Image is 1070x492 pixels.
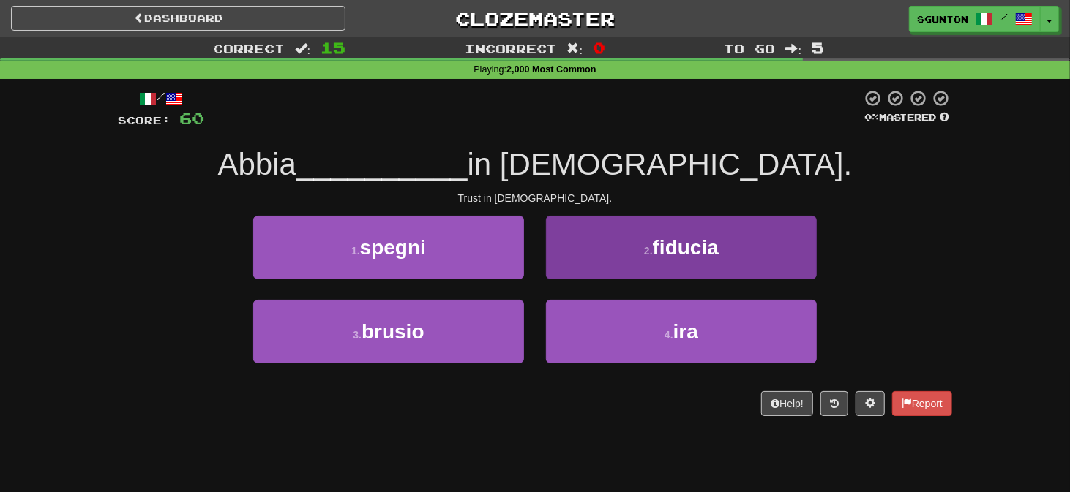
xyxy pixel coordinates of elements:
[673,320,698,343] span: ira
[864,111,879,123] span: 0 %
[644,245,653,257] small: 2 .
[296,147,468,181] span: __________
[761,391,813,416] button: Help!
[593,39,605,56] span: 0
[362,320,424,343] span: brusio
[321,39,345,56] span: 15
[546,216,817,279] button: 2.fiducia
[295,42,311,55] span: :
[253,216,524,279] button: 1.spegni
[213,41,285,56] span: Correct
[118,191,952,205] div: Trust in [DEMOGRAPHIC_DATA].
[468,147,853,181] span: in [DEMOGRAPHIC_DATA].
[218,147,296,181] span: Abbia
[118,89,204,107] div: /
[546,300,817,363] button: 4.ira
[909,6,1041,32] a: sgunton /
[917,12,968,26] span: sgunton
[1000,12,1008,22] span: /
[820,391,848,416] button: Round history (alt+y)
[725,41,776,56] span: To go
[861,111,952,124] div: Mastered
[665,329,673,341] small: 4 .
[11,6,345,31] a: Dashboard
[360,236,426,259] span: spegni
[892,391,952,416] button: Report
[367,6,702,31] a: Clozemaster
[653,236,719,259] span: fiducia
[812,39,824,56] span: 5
[567,42,583,55] span: :
[786,42,802,55] span: :
[506,64,596,75] strong: 2,000 Most Common
[351,245,360,257] small: 1 .
[179,109,204,127] span: 60
[465,41,557,56] span: Incorrect
[118,114,171,126] span: Score:
[253,300,524,363] button: 3.brusio
[353,329,362,341] small: 3 .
